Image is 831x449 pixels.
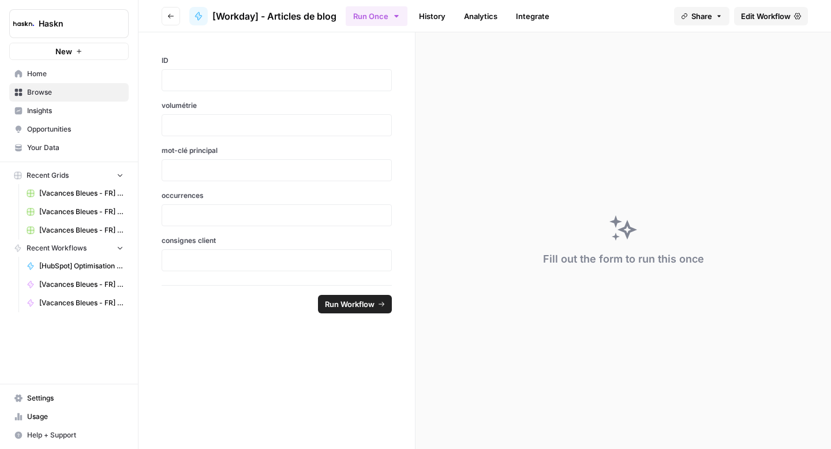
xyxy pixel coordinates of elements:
[741,10,791,22] span: Edit Workflow
[39,279,123,290] span: [Vacances Bleues - FR] Pages refonte sites hôtels - [GEOGRAPHIC_DATA]
[21,203,129,221] a: [Vacances Bleues - FR] Pages refonte sites hôtels - [GEOGRAPHIC_DATA] Grid
[27,243,87,253] span: Recent Workflows
[346,6,407,26] button: Run Once
[21,221,129,240] a: [Vacances Bleues - FR] Pages refonte sites hôtels - [GEOGRAPHIC_DATA]
[9,65,129,83] a: Home
[212,9,336,23] span: [Workday] - Articles de blog
[13,13,34,34] img: Haskn Logo
[39,188,123,199] span: [Vacances Bleues - FR] Pages refonte sites hôtels - [GEOGRAPHIC_DATA] Grid
[162,55,392,66] label: ID
[162,190,392,201] label: occurrences
[21,184,129,203] a: [Vacances Bleues - FR] Pages refonte sites hôtels - [GEOGRAPHIC_DATA] Grid
[162,100,392,111] label: volumétrie
[27,393,123,403] span: Settings
[9,389,129,407] a: Settings
[691,10,712,22] span: Share
[55,46,72,57] span: New
[457,7,504,25] a: Analytics
[9,9,129,38] button: Workspace: Haskn
[412,7,452,25] a: History
[27,87,123,98] span: Browse
[27,69,123,79] span: Home
[189,7,336,25] a: [Workday] - Articles de blog
[543,251,704,267] div: Fill out the form to run this once
[27,430,123,440] span: Help + Support
[27,106,123,116] span: Insights
[318,295,392,313] button: Run Workflow
[9,120,129,139] a: Opportunities
[9,426,129,444] button: Help + Support
[734,7,808,25] a: Edit Workflow
[39,298,123,308] span: [Vacances Bleues - FR] Pages refonte sites hôtels - [GEOGRAPHIC_DATA]
[21,257,129,275] a: [HubSpot] Optimisation - Articles de blog (V2)
[39,261,123,271] span: [HubSpot] Optimisation - Articles de blog (V2)
[39,207,123,217] span: [Vacances Bleues - FR] Pages refonte sites hôtels - [GEOGRAPHIC_DATA] Grid
[162,145,392,156] label: mot-clé principal
[27,170,69,181] span: Recent Grids
[21,275,129,294] a: [Vacances Bleues - FR] Pages refonte sites hôtels - [GEOGRAPHIC_DATA]
[9,167,129,184] button: Recent Grids
[21,294,129,312] a: [Vacances Bleues - FR] Pages refonte sites hôtels - [GEOGRAPHIC_DATA]
[509,7,556,25] a: Integrate
[9,43,129,60] button: New
[27,124,123,134] span: Opportunities
[9,139,129,157] a: Your Data
[27,143,123,153] span: Your Data
[27,411,123,422] span: Usage
[9,407,129,426] a: Usage
[9,240,129,257] button: Recent Workflows
[9,83,129,102] a: Browse
[39,18,108,29] span: Haskn
[39,225,123,235] span: [Vacances Bleues - FR] Pages refonte sites hôtels - [GEOGRAPHIC_DATA]
[162,235,392,246] label: consignes client
[9,102,129,120] a: Insights
[674,7,729,25] button: Share
[325,298,375,310] span: Run Workflow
